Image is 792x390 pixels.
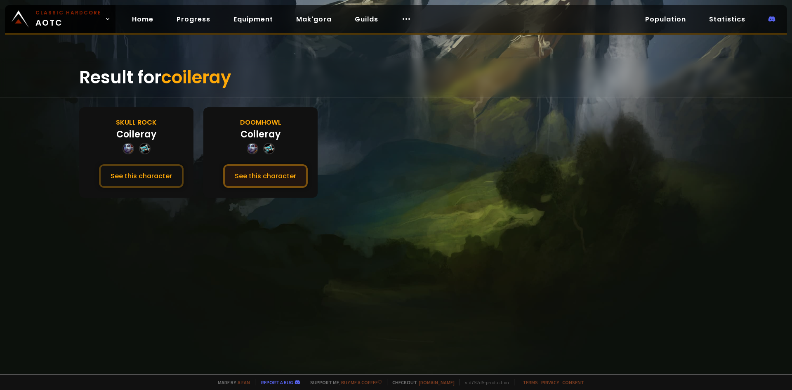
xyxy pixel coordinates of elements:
a: Consent [562,379,584,385]
span: Support me, [305,379,382,385]
span: v. d752d5 - production [460,379,509,385]
div: Result for [79,58,713,97]
a: Privacy [541,379,559,385]
a: Equipment [227,11,280,28]
a: Mak'gora [290,11,338,28]
span: coileray [161,65,231,90]
div: Skull Rock [116,117,157,128]
a: Statistics [702,11,752,28]
span: Made by [213,379,250,385]
a: Population [639,11,693,28]
a: Terms [523,379,538,385]
button: See this character [223,164,308,188]
a: Guilds [348,11,385,28]
a: Progress [170,11,217,28]
a: Home [125,11,160,28]
a: Buy me a coffee [341,379,382,385]
small: Classic Hardcore [35,9,101,17]
div: Coileray [116,128,156,141]
a: Report a bug [261,379,293,385]
button: See this character [99,164,184,188]
div: Doomhowl [240,117,281,128]
span: AOTC [35,9,101,29]
span: Checkout [387,379,455,385]
div: Coileray [240,128,280,141]
a: a fan [238,379,250,385]
a: [DOMAIN_NAME] [419,379,455,385]
a: Classic HardcoreAOTC [5,5,115,33]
